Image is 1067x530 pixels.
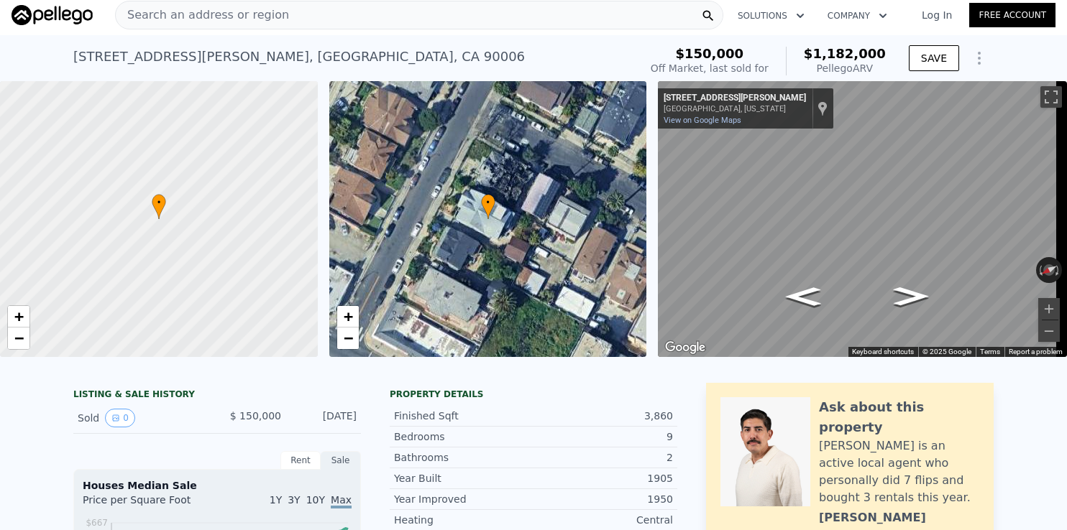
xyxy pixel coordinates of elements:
[533,492,673,506] div: 1950
[8,327,29,349] a: Zoom out
[819,397,979,437] div: Ask about this property
[8,306,29,327] a: Zoom in
[230,410,281,422] span: $ 150,000
[533,450,673,465] div: 2
[343,307,352,325] span: +
[816,3,899,29] button: Company
[658,81,1067,357] div: Map
[73,47,525,67] div: [STREET_ADDRESS][PERSON_NAME] , [GEOGRAPHIC_DATA] , CA 90006
[726,3,816,29] button: Solutions
[804,46,886,61] span: $1,182,000
[105,409,135,427] button: View historical data
[270,494,282,506] span: 1Y
[337,327,359,349] a: Zoom out
[664,116,741,125] a: View on Google Maps
[293,409,357,427] div: [DATE]
[116,6,289,24] span: Search an address or region
[73,389,361,403] div: LISTING & SALE HISTORY
[965,44,994,73] button: Show Options
[394,450,533,465] div: Bathrooms
[152,194,166,219] div: •
[394,429,533,444] div: Bedrooms
[661,338,709,357] a: Open this area in Google Maps (opens a new window)
[14,307,24,325] span: +
[321,451,361,470] div: Sale
[658,81,1067,357] div: Street View
[331,494,352,508] span: Max
[280,451,321,470] div: Rent
[152,196,166,209] span: •
[1038,320,1060,342] button: Zoom out
[306,494,325,506] span: 10Y
[337,306,359,327] a: Zoom in
[12,5,93,25] img: Pellego
[819,437,979,506] div: [PERSON_NAME] is an active local agent who personally did 7 flips and bought 3 rentals this year.
[390,389,677,400] div: Property details
[661,338,709,357] img: Google
[818,101,828,116] a: Show location on map
[969,3,1055,27] a: Free Account
[288,494,300,506] span: 3Y
[481,194,495,219] div: •
[980,348,1000,355] a: Terms (opens in new tab)
[879,282,944,310] path: Go Southwest, S Bonnie Brae St
[83,478,352,493] div: Houses Median Sale
[533,409,673,423] div: 3,860
[1036,257,1044,283] button: Rotate counterclockwise
[533,429,673,444] div: 9
[909,45,959,71] button: SAVE
[533,513,673,527] div: Central
[664,93,806,104] div: [STREET_ADDRESS][PERSON_NAME]
[676,46,744,61] span: $150,000
[804,61,886,75] div: Pellego ARV
[771,283,836,310] path: Go Northeast, S Bonnie Brae St
[664,104,806,113] div: [GEOGRAPHIC_DATA], [US_STATE]
[86,518,108,528] tspan: $667
[78,409,206,427] div: Sold
[1040,86,1062,108] button: Toggle fullscreen view
[394,409,533,423] div: Finished Sqft
[394,492,533,506] div: Year Improved
[905,8,969,22] a: Log In
[481,196,495,209] span: •
[1055,257,1063,283] button: Rotate clockwise
[922,348,971,355] span: © 2025 Google
[14,329,24,347] span: −
[1009,348,1063,355] a: Report a problem
[852,347,914,357] button: Keyboard shortcuts
[83,493,217,516] div: Price per Square Foot
[533,471,673,485] div: 1905
[1035,259,1063,281] button: Reset the view
[394,471,533,485] div: Year Built
[1038,298,1060,320] button: Zoom in
[343,329,352,347] span: −
[394,513,533,527] div: Heating
[651,61,769,75] div: Off Market, last sold for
